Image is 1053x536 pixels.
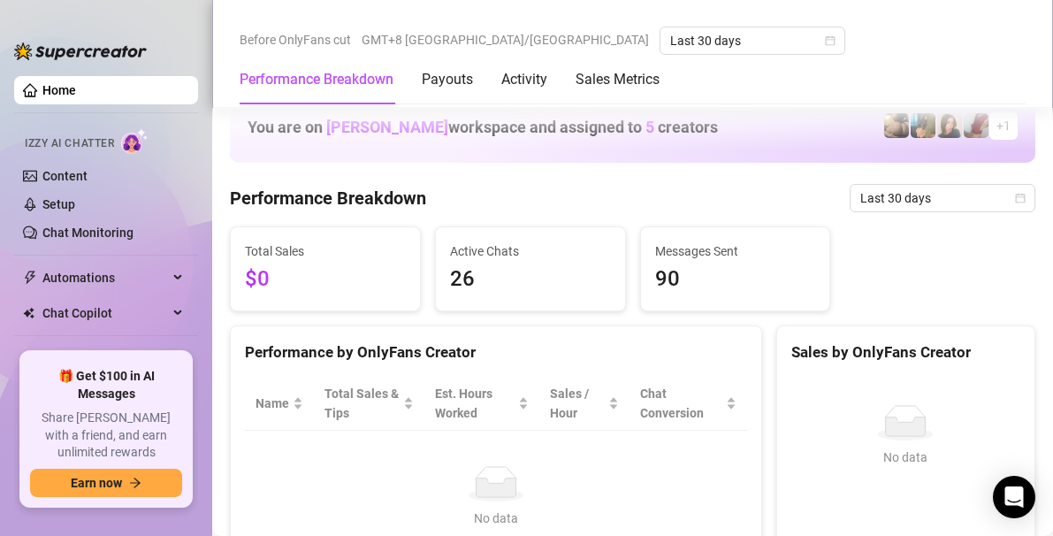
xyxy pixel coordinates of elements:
[937,113,962,138] img: Nina
[550,384,605,423] span: Sales / Hour
[324,384,400,423] span: Total Sales & Tips
[42,299,168,327] span: Chat Copilot
[630,377,747,431] th: Chat Conversion
[256,394,289,413] span: Name
[791,341,1020,364] div: Sales by OnlyFans Creator
[422,69,473,90] div: Payouts
[121,128,149,154] img: AI Chatter
[501,69,547,90] div: Activity
[42,197,75,211] a: Setup
[450,263,611,296] span: 26
[1015,193,1026,203] span: calendar
[25,135,114,152] span: Izzy AI Chatter
[245,263,406,296] span: $0
[825,35,836,46] span: calendar
[245,341,747,364] div: Performance by OnlyFans Creator
[263,509,729,528] div: No data
[860,185,1025,211] span: Last 30 days
[314,377,424,431] th: Total Sales & Tips
[670,27,835,54] span: Last 30 days
[23,271,37,285] span: thunderbolt
[248,118,718,137] h1: You are on workspace and assigned to creators
[884,113,909,138] img: Peachy
[993,476,1035,518] div: Open Intercom Messenger
[42,83,76,97] a: Home
[42,169,88,183] a: Content
[240,69,393,90] div: Performance Breakdown
[645,118,654,136] span: 5
[14,42,147,60] img: logo-BBDzfeDw.svg
[129,477,141,489] span: arrow-right
[71,476,122,490] span: Earn now
[42,264,168,292] span: Automations
[245,377,314,431] th: Name
[576,69,660,90] div: Sales Metrics
[655,241,816,261] span: Messages Sent
[435,384,515,423] div: Est. Hours Worked
[798,448,1013,467] div: No data
[30,410,182,462] span: Share [PERSON_NAME] with a friend, and earn unlimited rewards
[23,307,34,319] img: Chat Copilot
[30,469,182,497] button: Earn nowarrow-right
[230,186,426,211] h4: Performance Breakdown
[240,27,351,53] span: Before OnlyFans cut
[539,377,630,431] th: Sales / Hour
[996,116,1011,135] span: + 1
[964,113,988,138] img: Esme
[245,241,406,261] span: Total Sales
[326,118,448,136] span: [PERSON_NAME]
[42,226,134,240] a: Chat Monitoring
[30,368,182,402] span: 🎁 Get $100 in AI Messages
[655,263,816,296] span: 90
[911,113,935,138] img: Milly
[640,384,722,423] span: Chat Conversion
[450,241,611,261] span: Active Chats
[362,27,649,53] span: GMT+8 [GEOGRAPHIC_DATA]/[GEOGRAPHIC_DATA]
